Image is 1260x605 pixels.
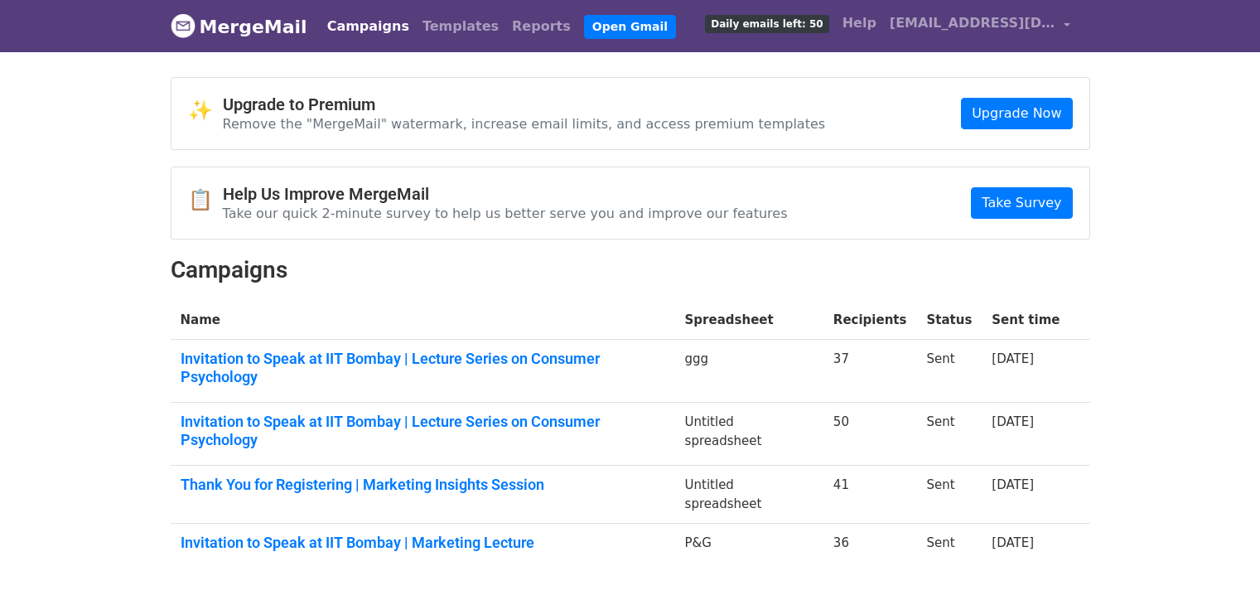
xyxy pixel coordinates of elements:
p: Take our quick 2-minute survey to help us better serve you and improve our features [223,205,788,222]
td: Sent [916,340,982,403]
td: 36 [823,524,917,569]
a: Help [836,7,883,40]
a: Reports [505,10,577,43]
td: Untitled spreadsheet [675,466,823,524]
th: Sent time [982,301,1069,340]
td: P&G [675,524,823,569]
a: Invitation to Speak at IIT Bombay | Lecture Series on Consumer Psychology [181,413,665,448]
a: Invitation to Speak at IIT Bombay | Lecture Series on Consumer Psychology [181,350,665,385]
a: [DATE] [992,535,1034,550]
a: Take Survey [971,187,1072,219]
a: [EMAIL_ADDRESS][DOMAIN_NAME] [883,7,1077,46]
span: 📋 [188,188,223,212]
td: 50 [823,403,917,466]
td: Sent [916,524,982,569]
td: ggg [675,340,823,403]
h2: Campaigns [171,256,1090,284]
a: Daily emails left: 50 [698,7,835,40]
img: MergeMail logo [171,13,196,38]
iframe: Chat Widget [1177,525,1260,605]
a: Templates [416,10,505,43]
a: [DATE] [992,414,1034,429]
h4: Upgrade to Premium [223,94,826,114]
td: 41 [823,466,917,524]
a: MergeMail [171,9,307,44]
a: [DATE] [992,477,1034,492]
td: Untitled spreadsheet [675,403,823,466]
th: Status [916,301,982,340]
td: 37 [823,340,917,403]
a: Upgrade Now [961,98,1072,129]
p: Remove the "MergeMail" watermark, increase email limits, and access premium templates [223,115,826,133]
span: ✨ [188,99,223,123]
h4: Help Us Improve MergeMail [223,184,788,204]
th: Name [171,301,675,340]
span: [EMAIL_ADDRESS][DOMAIN_NAME] [890,13,1055,33]
a: Open Gmail [584,15,676,39]
td: Sent [916,466,982,524]
a: Thank You for Registering | Marketing Insights Session [181,476,665,494]
th: Spreadsheet [675,301,823,340]
a: Campaigns [321,10,416,43]
a: [DATE] [992,351,1034,366]
td: Sent [916,403,982,466]
span: Daily emails left: 50 [705,15,828,33]
a: Invitation to Speak at IIT Bombay | Marketing Lecture [181,534,665,552]
th: Recipients [823,301,917,340]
